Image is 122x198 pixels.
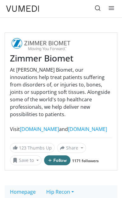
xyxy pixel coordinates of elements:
a: [DOMAIN_NAME] [20,126,59,133]
button: Share [57,143,86,153]
a: 123 Thumbs Up [10,143,55,153]
img: VuMedi Logo [6,6,39,12]
a: 1171 followers [72,158,99,163]
button: Follow [44,155,71,165]
span: 123 [19,145,26,151]
button: Save to [10,155,42,165]
a: [DOMAIN_NAME] [68,126,107,133]
img: Zimmer Biomet [10,38,72,53]
h3: Zimmer Biomet [10,53,112,64]
div: At [PERSON_NAME] Biomet, our innovations help treat patients suffering from disorders of, or inju... [10,66,112,133]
